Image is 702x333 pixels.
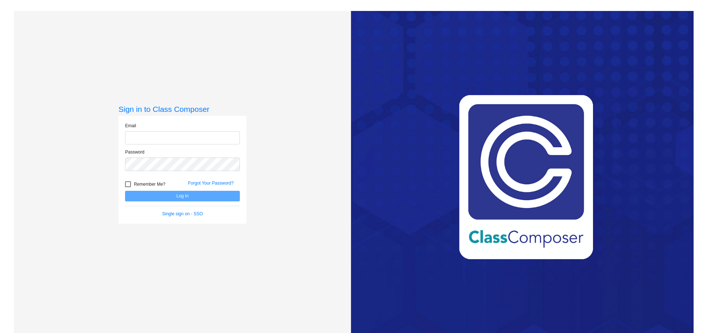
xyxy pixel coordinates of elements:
[125,149,144,155] label: Password
[134,180,165,189] span: Remember Me?
[162,211,203,216] a: Single sign on - SSO
[125,122,136,129] label: Email
[118,105,246,114] h3: Sign in to Class Composer
[188,181,234,186] a: Forgot Your Password?
[125,191,240,201] button: Log In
